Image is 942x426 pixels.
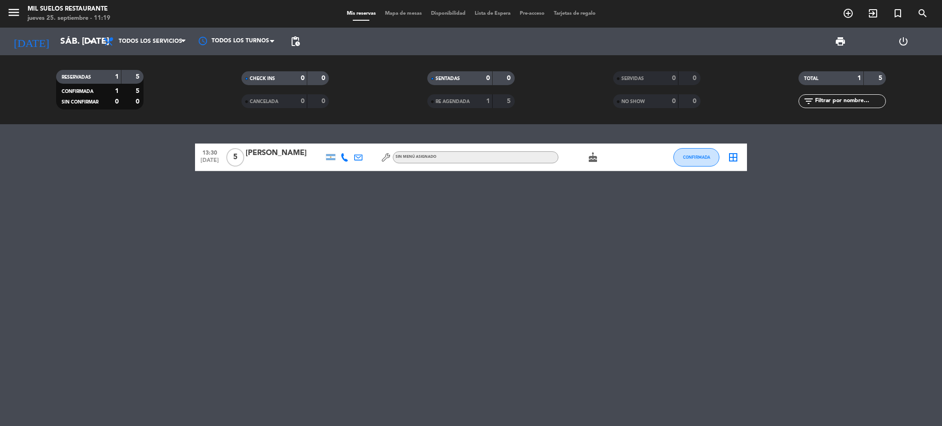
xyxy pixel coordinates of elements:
[436,99,470,104] span: RE AGENDADA
[290,36,301,47] span: pending_actions
[62,89,93,94] span: CONFIRMADA
[587,152,598,163] i: cake
[226,148,244,167] span: 5
[28,14,110,23] div: jueves 25. septiembre - 11:19
[693,75,698,81] strong: 0
[426,11,470,16] span: Disponibilidad
[396,155,437,159] span: Sin menú asignado
[62,75,91,80] span: RESERVADAS
[673,148,719,167] button: CONFIRMADA
[136,88,141,94] strong: 5
[507,98,512,104] strong: 5
[136,74,141,80] strong: 5
[857,75,861,81] strong: 1
[486,75,490,81] strong: 0
[7,6,21,23] button: menu
[322,75,327,81] strong: 0
[892,8,903,19] i: turned_in_not
[672,75,676,81] strong: 0
[693,98,698,104] strong: 0
[672,98,676,104] strong: 0
[250,99,278,104] span: CANCELADA
[879,75,884,81] strong: 5
[835,36,846,47] span: print
[250,76,275,81] span: CHECK INS
[7,31,56,52] i: [DATE]
[728,152,739,163] i: border_all
[198,157,221,168] span: [DATE]
[301,98,304,104] strong: 0
[115,74,119,80] strong: 1
[198,147,221,157] span: 13:30
[872,28,935,55] div: LOG OUT
[549,11,600,16] span: Tarjetas de regalo
[470,11,515,16] span: Lista de Espera
[803,96,814,107] i: filter_list
[804,76,818,81] span: TOTAL
[867,8,879,19] i: exit_to_app
[115,88,119,94] strong: 1
[683,155,710,160] span: CONFIRMADA
[301,75,304,81] strong: 0
[119,38,182,45] span: Todos los servicios
[342,11,380,16] span: Mis reservas
[843,8,854,19] i: add_circle_outline
[7,6,21,19] i: menu
[246,147,324,159] div: [PERSON_NAME]
[917,8,928,19] i: search
[621,99,645,104] span: NO SHOW
[86,36,97,47] i: arrow_drop_down
[380,11,426,16] span: Mapa de mesas
[486,98,490,104] strong: 1
[621,76,644,81] span: SERVIDAS
[507,75,512,81] strong: 0
[62,100,98,104] span: SIN CONFIRMAR
[898,36,909,47] i: power_settings_new
[322,98,327,104] strong: 0
[115,98,119,105] strong: 0
[28,5,110,14] div: Mil Suelos Restaurante
[136,98,141,105] strong: 0
[515,11,549,16] span: Pre-acceso
[814,96,885,106] input: Filtrar por nombre...
[436,76,460,81] span: SENTADAS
